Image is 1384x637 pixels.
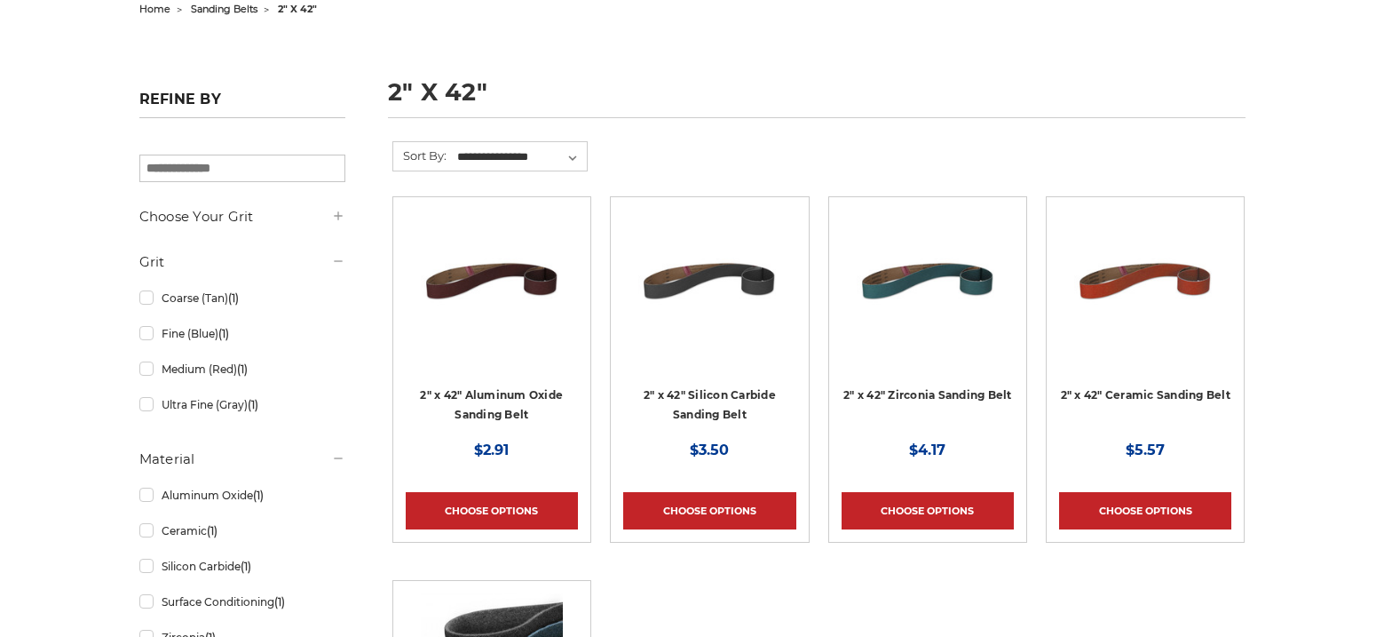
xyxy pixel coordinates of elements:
[388,80,1246,118] h1: 2" x 42"
[253,489,264,502] span: (1)
[623,492,795,530] a: Choose Options
[455,144,587,171] select: Sort By:
[1061,388,1230,402] a: 2" x 42" Ceramic Sanding Belt
[139,586,345,617] a: Surface Conditioning(1)
[228,291,239,305] span: (1)
[474,442,509,458] span: $2.91
[241,560,251,573] span: (1)
[248,398,258,411] span: (1)
[1074,210,1216,352] img: 2" x 42" Sanding Belt - Ceramic
[278,3,317,15] span: 2" x 42"
[406,492,578,530] a: Choose Options
[139,480,345,511] a: Aluminum Oxide(1)
[406,210,578,382] a: 2" x 42" Sanding Belt - Aluminum Oxide
[393,142,447,169] label: Sort By:
[139,318,345,349] a: Fine (Blue)(1)
[207,524,217,537] span: (1)
[191,3,257,15] a: sanding belts
[139,354,345,385] a: Medium (Red)(1)
[274,595,285,609] span: (1)
[638,210,780,352] img: 2" x 42" Silicon Carbide File Belt
[842,210,1014,382] a: 2" x 42" Sanding Belt - Zirconia
[139,206,345,227] h5: Choose Your Grit
[857,210,999,352] img: 2" x 42" Sanding Belt - Zirconia
[139,551,345,582] a: Silicon Carbide(1)
[139,91,345,118] h5: Refine by
[139,389,345,420] a: Ultra Fine (Gray)(1)
[1059,210,1231,382] a: 2" x 42" Sanding Belt - Ceramic
[420,388,563,422] a: 2" x 42" Aluminum Oxide Sanding Belt
[139,283,345,314] a: Coarse (Tan)(1)
[139,515,345,546] a: Ceramic(1)
[218,327,229,340] span: (1)
[843,388,1012,402] a: 2" x 42" Zirconia Sanding Belt
[1059,492,1231,530] a: Choose Options
[690,442,729,458] span: $3.50
[1126,442,1165,458] span: $5.57
[139,251,345,273] h5: Grit
[909,442,945,458] span: $4.17
[421,210,563,352] img: 2" x 42" Sanding Belt - Aluminum Oxide
[644,388,776,422] a: 2" x 42" Silicon Carbide Sanding Belt
[139,3,170,15] a: home
[139,449,345,470] h5: Material
[842,492,1014,530] a: Choose Options
[237,362,248,376] span: (1)
[623,210,795,382] a: 2" x 42" Silicon Carbide File Belt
